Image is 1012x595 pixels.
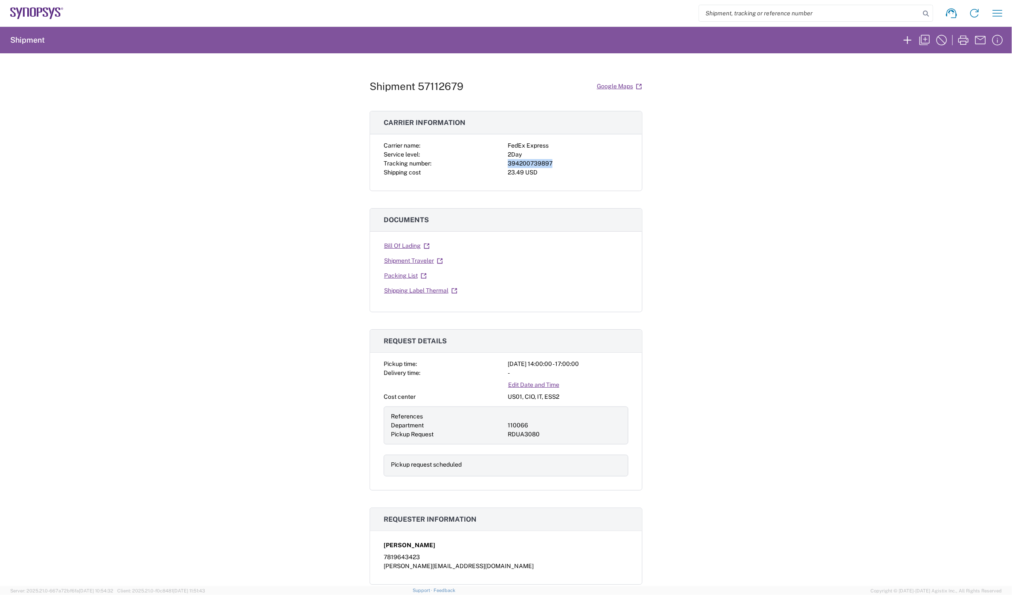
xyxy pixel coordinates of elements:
span: Request details [384,337,447,345]
div: 2Day [508,150,628,159]
div: FedEx Express [508,141,628,150]
div: Pickup Request [391,430,504,439]
span: Service level: [384,151,420,158]
span: Requester information [384,515,477,523]
div: Department [391,421,504,430]
span: [DATE] 11:51:43 [173,588,205,593]
h2: Shipment [10,35,45,45]
span: [DATE] 10:54:32 [79,588,113,593]
a: Shipping Label Thermal [384,283,458,298]
span: Documents [384,216,429,224]
a: Google Maps [596,79,642,94]
div: 394200739897 [508,159,628,168]
a: Edit Date and Time [508,377,560,392]
a: Bill Of Lading [384,238,430,253]
div: 7819643423 [384,553,628,562]
div: [PERSON_NAME][EMAIL_ADDRESS][DOMAIN_NAME] [384,562,628,571]
span: Carrier information [384,119,466,127]
a: Support [413,588,434,593]
div: [DATE] 14:00:00 - 17:00:00 [508,360,628,369]
span: Pickup time: [384,360,417,367]
input: Shipment, tracking or reference number [699,5,920,21]
span: Server: 2025.21.0-667a72bf6fa [10,588,113,593]
div: US01, CIO, IT, ESS2 [508,392,628,401]
div: - [508,369,628,377]
a: Feedback [434,588,455,593]
span: Shipping cost [384,169,421,176]
span: Tracking number: [384,160,431,167]
div: RDUA3080 [508,430,621,439]
span: Pickup request scheduled [391,461,462,468]
span: Cost center [384,393,416,400]
span: References [391,413,423,420]
h1: Shipment 57112679 [370,80,463,93]
span: [PERSON_NAME] [384,541,435,550]
span: Client: 2025.21.0-f0c8481 [117,588,205,593]
div: 110066 [508,421,621,430]
a: Packing List [384,268,427,283]
span: Carrier name: [384,142,420,149]
span: Copyright © [DATE]-[DATE] Agistix Inc., All Rights Reserved [870,587,1002,595]
span: Delivery time: [384,369,420,376]
div: 23.49 USD [508,168,628,177]
a: Shipment Traveler [384,253,443,268]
